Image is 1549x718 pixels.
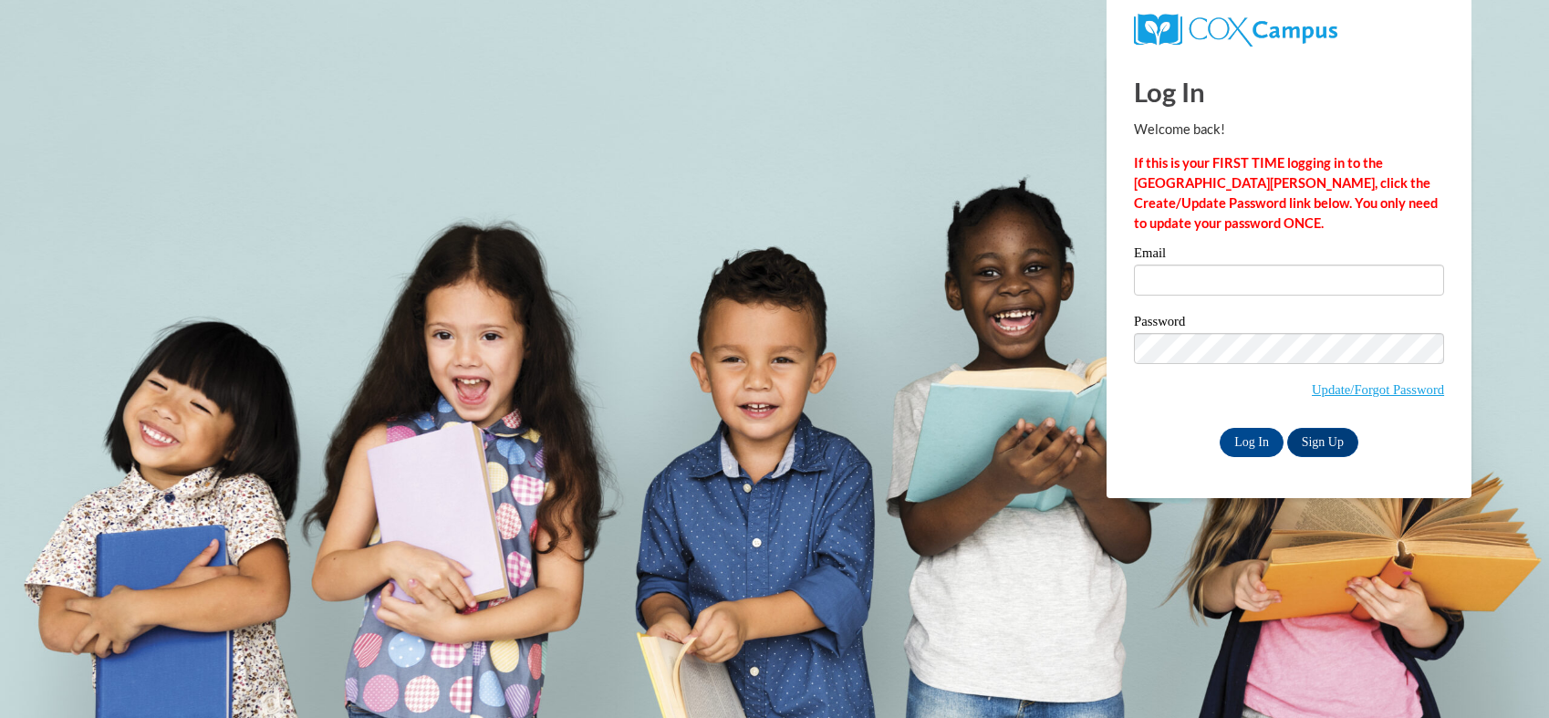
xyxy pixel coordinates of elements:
[1134,73,1444,110] h1: Log In
[1134,14,1337,47] img: COX Campus
[1134,315,1444,333] label: Password
[1312,382,1444,397] a: Update/Forgot Password
[1134,21,1337,36] a: COX Campus
[1220,428,1284,457] input: Log In
[1287,428,1358,457] a: Sign Up
[1134,120,1444,140] p: Welcome back!
[1134,155,1438,231] strong: If this is your FIRST TIME logging in to the [GEOGRAPHIC_DATA][PERSON_NAME], click the Create/Upd...
[1134,246,1444,265] label: Email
